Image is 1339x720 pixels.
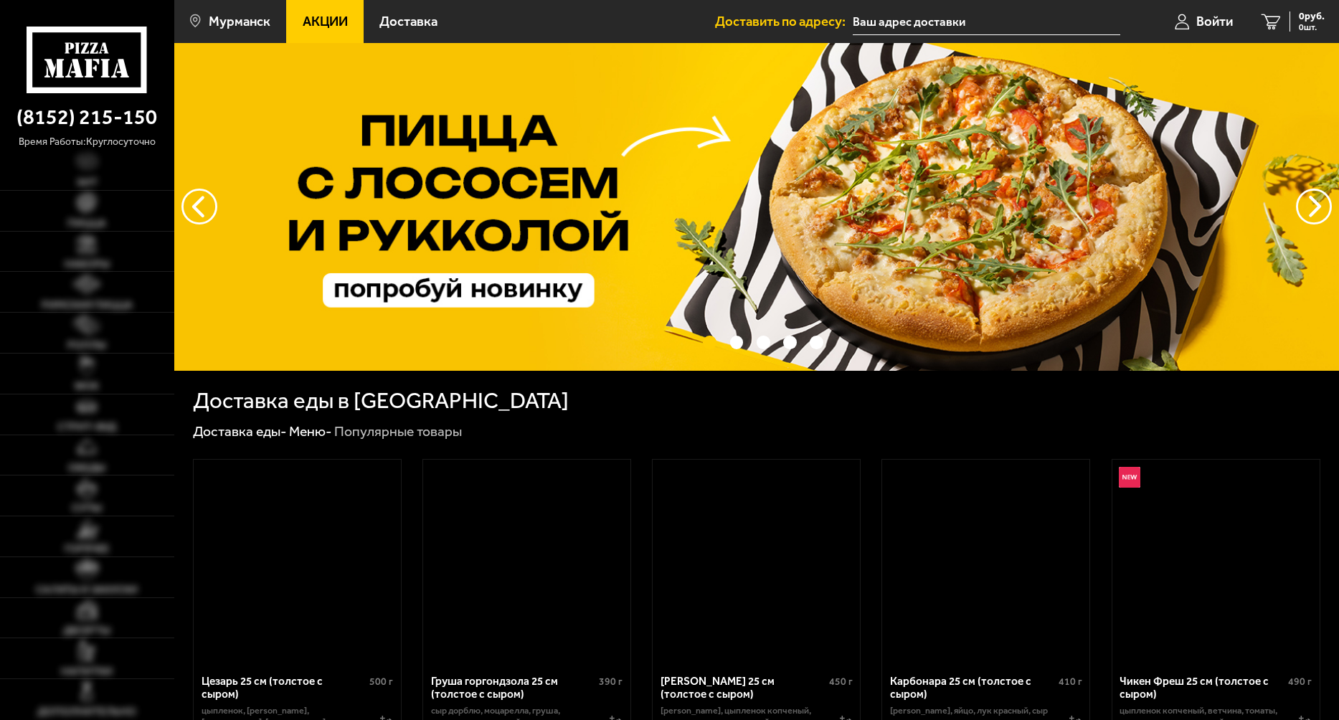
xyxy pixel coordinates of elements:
a: Чикен Барбекю 25 см (толстое с сыром) [653,460,860,664]
span: Мурманск [209,15,270,29]
span: 410 г [1059,676,1082,688]
span: Доставить по адресу: [715,15,853,29]
span: Горячее [65,544,109,554]
button: точки переключения [783,336,797,349]
span: Супы [72,503,102,513]
span: Доставка [379,15,437,29]
a: Доставка еды- [193,423,287,440]
a: Меню- [289,423,332,440]
div: Популярные товары [334,422,462,440]
span: Римская пицца [42,300,133,311]
span: Салаты и закуски [36,584,138,595]
span: Дополнительно [37,706,136,717]
input: Ваш адрес доставки [853,9,1120,35]
span: Роллы [67,340,106,351]
div: Чикен Фреш 25 см (толстое с сыром) [1120,675,1284,701]
span: Наборы [65,259,110,270]
span: 490 г [1288,676,1312,688]
a: Цезарь 25 см (толстое с сыром) [194,460,401,664]
span: Обеды [68,463,105,473]
div: [PERSON_NAME] 25 см (толстое с сыром) [661,675,825,701]
span: Пицца [67,218,106,229]
span: Десерты [63,625,110,636]
span: WOK [75,381,99,392]
button: следующий [181,189,217,224]
span: 450 г [829,676,853,688]
button: точки переключения [757,336,770,349]
button: точки переключения [703,336,716,349]
span: 0 шт. [1299,23,1325,32]
span: Акции [303,15,348,29]
button: точки переключения [810,336,823,349]
button: предыдущий [1296,189,1332,224]
img: Новинка [1119,467,1140,488]
span: Войти [1196,15,1233,29]
span: 0 руб. [1299,11,1325,22]
a: НовинкаЧикен Фреш 25 см (толстое с сыром) [1112,460,1320,664]
button: точки переключения [730,336,744,349]
span: Хит [77,177,98,188]
span: 390 г [599,676,623,688]
div: Цезарь 25 см (толстое с сыром) [202,675,366,701]
div: Груша горгондзола 25 см (толстое с сыром) [431,675,596,701]
a: Карбонара 25 см (толстое с сыром) [882,460,1089,664]
span: Стрит-фуд [57,422,116,432]
div: Карбонара 25 см (толстое с сыром) [890,675,1055,701]
h1: Доставка еды в [GEOGRAPHIC_DATA] [193,389,569,412]
a: Груша горгондзола 25 см (толстое с сыром) [423,460,630,664]
span: Напитки [61,666,113,677]
span: 500 г [369,676,393,688]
